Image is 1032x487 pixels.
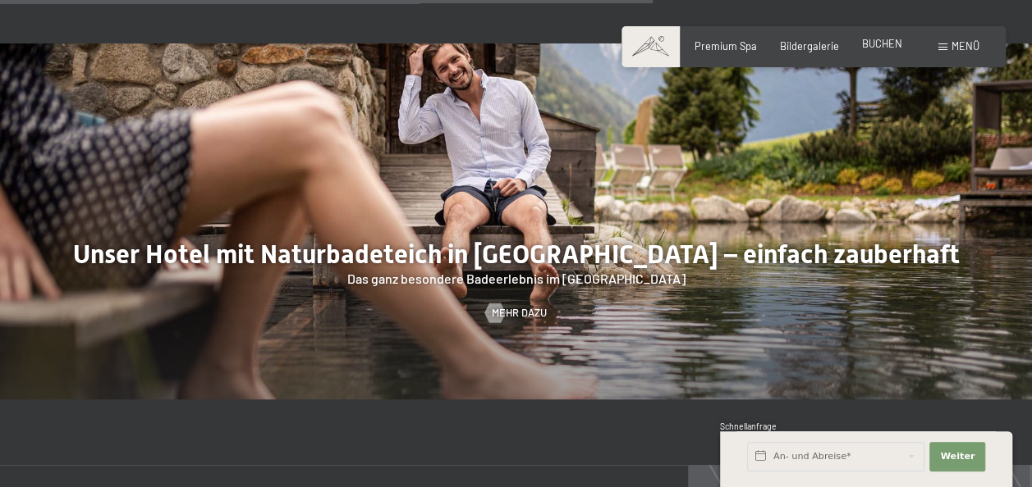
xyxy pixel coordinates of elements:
[940,450,975,463] span: Weiter
[695,39,757,52] a: Premium Spa
[952,39,979,52] span: Menü
[780,39,839,52] a: Bildergalerie
[720,421,777,431] span: Schnellanfrage
[862,37,902,50] a: BUCHEN
[929,442,985,471] button: Weiter
[492,306,547,321] span: Mehr dazu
